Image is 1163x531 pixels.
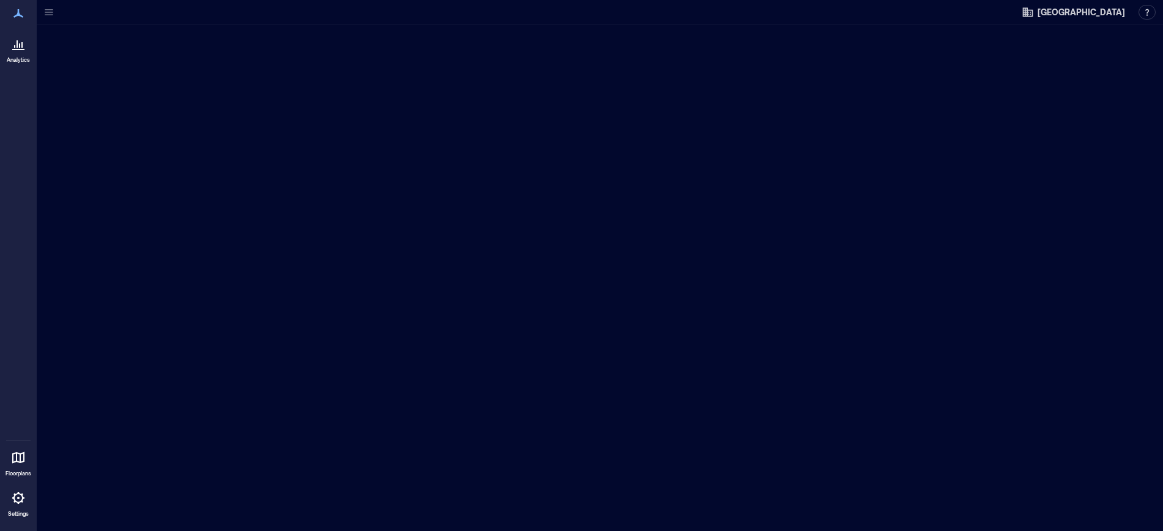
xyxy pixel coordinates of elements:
p: Floorplans [6,470,31,477]
p: Analytics [7,56,30,64]
a: Analytics [3,29,34,67]
a: Settings [4,483,33,521]
a: Floorplans [2,443,35,481]
span: [GEOGRAPHIC_DATA] [1038,6,1125,18]
button: [GEOGRAPHIC_DATA] [1018,2,1129,22]
p: Settings [8,510,29,518]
